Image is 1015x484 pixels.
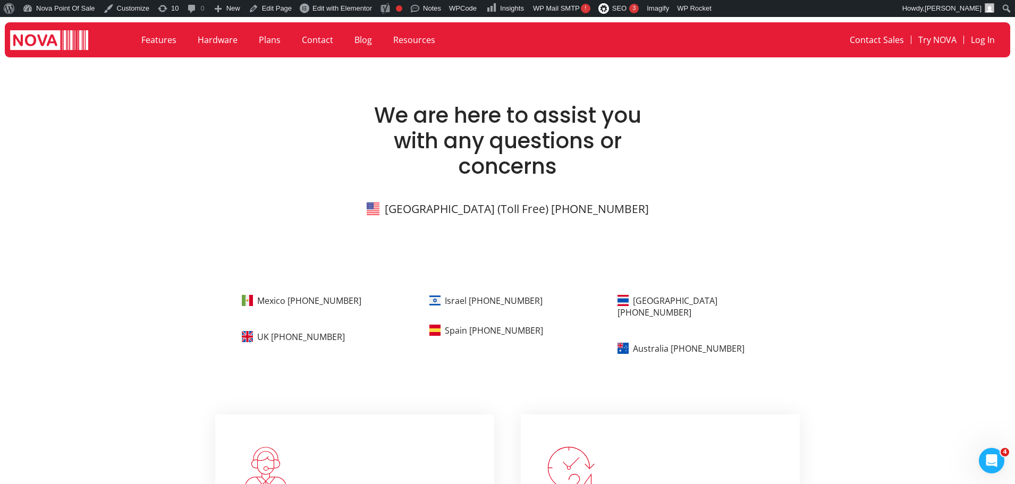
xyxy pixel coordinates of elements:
[396,5,402,12] div: Focus keyphrase not set
[10,30,88,52] img: logo white
[979,448,1004,473] iframe: Intercom live chat
[344,28,383,52] a: Blog
[612,4,627,12] span: SEO
[500,4,524,12] span: Insights
[964,28,1002,52] a: Log In
[257,295,361,307] a: Mexico [PHONE_NUMBER]
[710,28,1001,52] nav: Menu
[911,28,963,52] a: Try NOVA
[629,4,639,13] div: 3
[291,28,344,52] a: Contact
[581,4,590,13] span: !
[248,28,291,52] a: Plans
[1001,448,1009,456] span: 4
[445,295,543,307] a: Israel [PHONE_NUMBER]
[385,201,649,216] a: [GEOGRAPHIC_DATA] (Toll Free) [PHONE_NUMBER]
[131,28,699,52] nav: Menu
[618,295,717,318] a: [GEOGRAPHIC_DATA] [PHONE_NUMBER]
[257,331,345,343] a: UK [PHONE_NUMBER]
[925,4,982,12] span: [PERSON_NAME]
[633,343,745,354] a: Australia [PHONE_NUMBER]
[445,325,543,336] a: Spain [PHONE_NUMBER]
[843,28,911,52] a: Contact Sales
[187,28,248,52] a: Hardware
[353,103,662,179] h1: We are here to assist you with any questions or concerns
[131,28,187,52] a: Features
[383,28,446,52] a: Resources
[312,4,372,12] span: Edit with Elementor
